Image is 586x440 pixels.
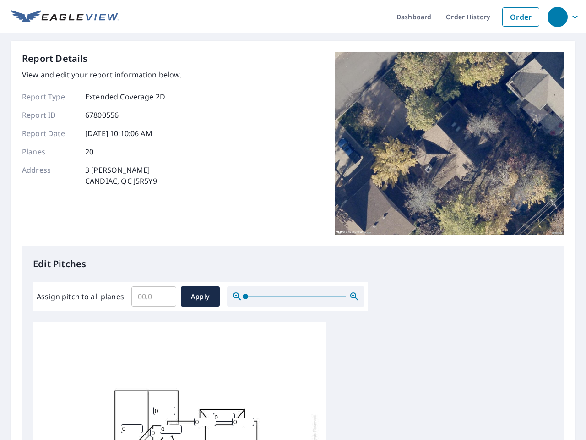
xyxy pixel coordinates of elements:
[22,110,77,121] p: Report ID
[22,69,182,80] p: View and edit your report information below.
[11,10,119,24] img: EV Logo
[85,146,93,157] p: 20
[502,7,539,27] a: Order
[131,284,176,309] input: 00.0
[85,128,152,139] p: [DATE] 10:10:06 AM
[22,91,77,102] p: Report Type
[22,128,77,139] p: Report Date
[181,286,220,307] button: Apply
[22,52,88,66] p: Report Details
[37,291,124,302] label: Assign pitch to all planes
[85,91,165,102] p: Extended Coverage 2D
[22,146,77,157] p: Planes
[85,110,119,121] p: 67800556
[22,165,77,187] p: Address
[335,52,564,235] img: Top image
[85,165,157,187] p: 3 [PERSON_NAME] CANDIAC, QC J5R5Y9
[188,291,212,302] span: Apply
[33,257,553,271] p: Edit Pitches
